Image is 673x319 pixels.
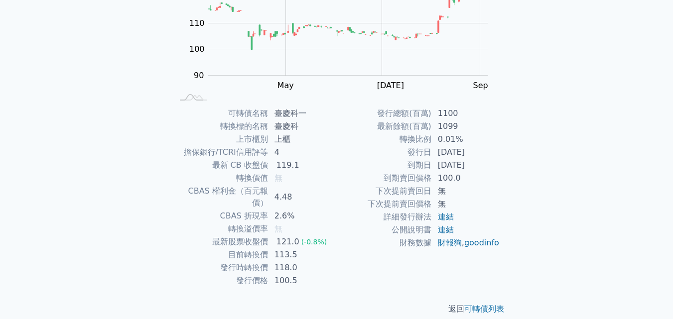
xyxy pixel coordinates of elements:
[173,274,269,287] td: 發行價格
[337,133,432,146] td: 轉換比例
[194,71,204,80] tspan: 90
[432,172,500,185] td: 100.0
[173,133,269,146] td: 上市櫃別
[464,304,504,314] a: 可轉債列表
[173,210,269,222] td: CBAS 折現率
[173,261,269,274] td: 發行時轉換價
[337,120,432,133] td: 最新餘額(百萬)
[274,173,282,183] span: 無
[274,236,301,248] div: 121.0
[173,146,269,159] td: 擔保銀行/TCRI信用評等
[269,146,337,159] td: 4
[377,81,404,90] tspan: [DATE]
[173,159,269,172] td: 最新 CB 收盤價
[337,185,432,198] td: 下次提前賣回日
[274,224,282,233] span: 無
[337,223,432,236] td: 公開說明書
[189,44,205,54] tspan: 100
[173,172,269,185] td: 轉換價值
[173,185,269,210] td: CBAS 權利金（百元報價）
[189,18,205,28] tspan: 110
[269,185,337,210] td: 4.48
[438,238,462,247] a: 財報狗
[269,210,337,222] td: 2.6%
[173,222,269,235] td: 轉換溢價率
[438,225,454,234] a: 連結
[464,238,499,247] a: goodinfo
[337,159,432,172] td: 到期日
[269,133,337,146] td: 上櫃
[173,120,269,133] td: 轉換標的名稱
[173,107,269,120] td: 可轉債名稱
[161,303,512,315] p: 返回
[277,81,294,90] tspan: May
[432,185,500,198] td: 無
[173,248,269,261] td: 目前轉換價
[269,261,337,274] td: 118.0
[269,248,337,261] td: 113.5
[438,212,454,221] a: 連結
[432,236,500,249] td: ,
[173,235,269,248] td: 最新股票收盤價
[432,107,500,120] td: 1100
[432,133,500,146] td: 0.01%
[432,198,500,211] td: 無
[337,198,432,211] td: 下次提前賣回價格
[301,238,327,246] span: (-0.8%)
[432,159,500,172] td: [DATE]
[269,120,337,133] td: 臺慶科
[337,107,432,120] td: 發行總額(百萬)
[337,211,432,223] td: 詳細發行辦法
[432,120,500,133] td: 1099
[337,146,432,159] td: 發行日
[337,236,432,249] td: 財務數據
[269,274,337,287] td: 100.5
[274,159,301,171] div: 119.1
[337,172,432,185] td: 到期賣回價格
[432,146,500,159] td: [DATE]
[269,107,337,120] td: 臺慶科一
[473,81,488,90] tspan: Sep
